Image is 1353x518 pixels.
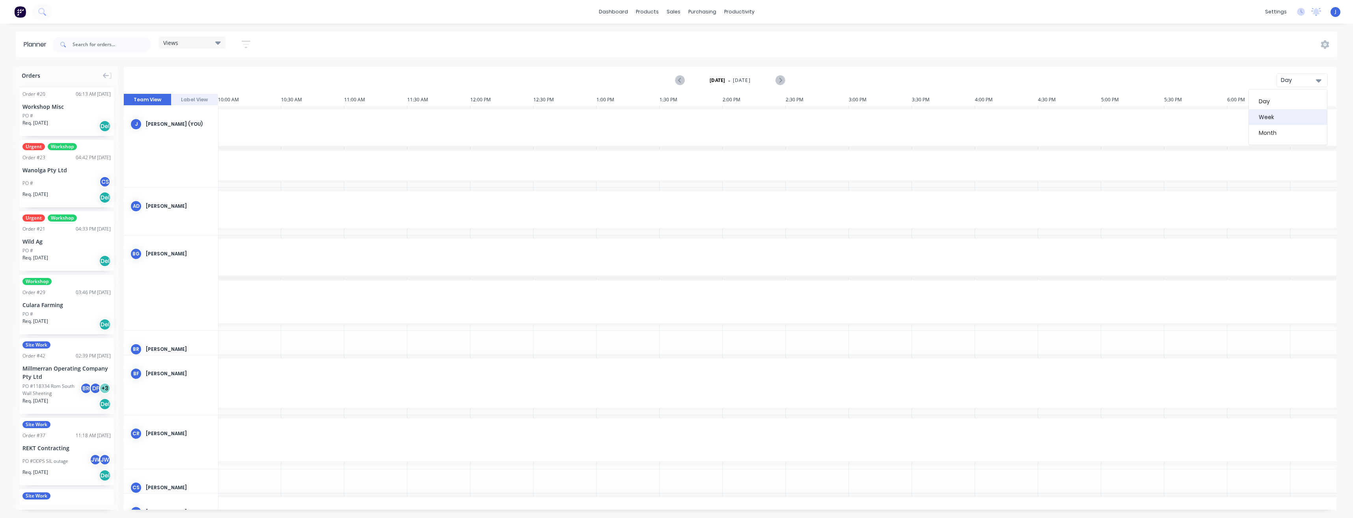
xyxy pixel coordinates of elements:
div: [PERSON_NAME] [146,250,212,257]
span: - [728,76,730,85]
span: Req. [DATE] [22,119,48,127]
div: 3:00 PM [849,94,912,106]
div: productivity [720,6,758,18]
span: Urgent [22,143,45,150]
button: Previous page [676,75,685,85]
div: 11:00 AM [344,94,407,106]
div: Order # 20 [22,91,45,98]
div: 5:30 PM [1164,94,1227,106]
div: Order # 42 [22,352,45,360]
span: Workshop [48,214,77,222]
div: DF [89,382,101,394]
div: BG [130,248,142,260]
div: REKT Contracting [22,444,111,452]
div: [PERSON_NAME] [146,346,212,353]
div: Day [1281,76,1317,84]
div: 6:00 PM [1227,94,1290,106]
div: Del [99,470,111,481]
div: Planner [24,40,50,49]
div: Order # 21 [22,225,45,233]
div: Wanolga Pty Ltd [22,166,111,174]
div: purchasing [684,6,720,18]
span: Workshop [22,278,52,285]
div: 1:00 PM [596,94,660,106]
span: J [1335,8,1336,15]
input: Search for orders... [73,37,151,52]
img: Factory [14,6,26,18]
div: Order # 37 [22,432,45,439]
div: PO #DDPS SIL outage [22,458,68,465]
div: 12:30 PM [533,94,596,106]
div: Del [99,192,111,203]
span: Site Work [22,421,50,428]
div: Wild Ag [22,237,111,246]
div: Del [99,120,111,132]
div: 2:30 PM [786,94,849,106]
div: PO # [22,180,33,187]
div: 04:42 PM [DATE] [76,154,111,161]
div: + 3 [99,382,111,394]
span: Req. [DATE] [22,318,48,325]
span: Req. [DATE] [22,191,48,198]
div: 4:30 PM [1038,94,1101,106]
div: PO # [22,112,33,119]
div: Month [1249,125,1327,141]
div: 03:46 PM [DATE] [76,289,111,296]
div: [PERSON_NAME] [146,484,212,491]
div: Del [99,255,111,267]
span: Urgent [22,214,45,222]
div: Order # 29 [22,289,45,296]
span: Req. [DATE] [22,254,48,261]
div: 11:18 AM [DATE] [76,432,111,439]
div: AD [130,200,142,212]
div: 1:30 PM [660,94,723,106]
div: Order # 23 [22,154,45,161]
div: [PERSON_NAME] [146,203,212,210]
div: 02:39 PM [DATE] [76,352,111,360]
div: Culara Farming [22,301,111,309]
span: [DATE] [733,77,751,84]
div: sales [663,6,684,18]
div: Day [1249,93,1327,109]
div: JW [99,454,111,466]
div: 04:33 PM [DATE] [76,225,111,233]
div: 10:30 AM [281,94,344,106]
div: products [632,6,663,18]
div: 5:00 PM [1101,94,1164,106]
div: Order # 46 [22,503,45,511]
span: Orders [22,71,40,80]
span: Views [163,39,178,47]
div: BR [80,382,92,394]
div: 4:00 PM [975,94,1038,106]
span: Site Work [22,341,50,348]
div: PO #118334 Rom South Wall Sheeting [22,383,82,397]
button: Team View [124,94,171,106]
div: CS [99,176,111,188]
div: J [130,118,142,130]
div: 11:12 AM [DATE] [76,503,111,511]
div: CT [130,506,142,518]
div: 06:13 AM [DATE] [76,91,111,98]
div: JW [89,454,101,466]
button: Day [1277,73,1328,87]
span: Req. [DATE] [22,469,48,476]
button: Next page [775,75,785,85]
div: [PERSON_NAME] (You) [146,121,212,128]
div: Del [99,319,111,330]
div: BF [130,368,142,380]
div: [PERSON_NAME] [146,430,212,437]
button: Label View [171,94,218,106]
div: BR [130,343,142,355]
span: Site Work [22,492,50,499]
div: PO # [22,247,33,254]
div: 11:30 AM [407,94,470,106]
div: Millmerran Operating Company Pty Ltd [22,364,111,381]
div: PO # [22,311,33,318]
div: 10:00 AM [218,94,281,106]
div: 3:30 PM [912,94,975,106]
div: Week [1249,109,1327,125]
strong: [DATE] [710,77,725,84]
span: Workshop [48,143,77,150]
span: Req. [DATE] [22,397,48,404]
div: settings [1261,6,1291,18]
